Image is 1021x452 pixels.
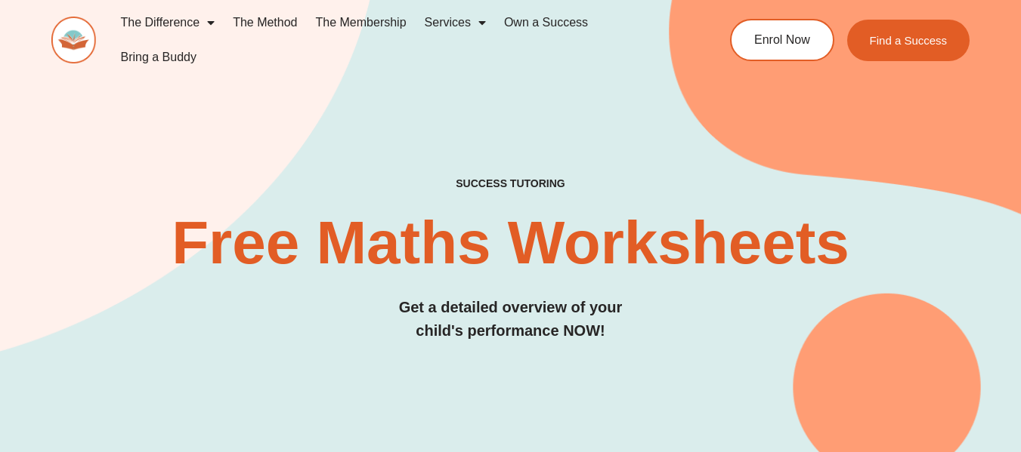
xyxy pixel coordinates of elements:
a: Find a Success [847,20,970,61]
a: Services [416,5,495,40]
a: Own a Success [495,5,597,40]
h2: Free Maths Worksheets​ [51,213,970,273]
a: Bring a Buddy [111,40,206,75]
a: Enrol Now [730,19,834,61]
a: The Membership [307,5,416,40]
span: Find a Success [870,35,948,46]
h4: SUCCESS TUTORING​ [51,177,970,190]
h3: Get a detailed overview of your child's performance NOW! [51,296,970,343]
span: Enrol Now [754,34,810,46]
nav: Menu [111,5,677,75]
a: The Method [224,5,306,40]
a: The Difference [111,5,224,40]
